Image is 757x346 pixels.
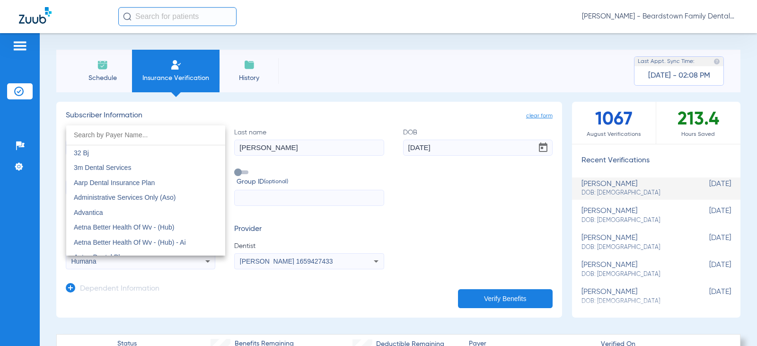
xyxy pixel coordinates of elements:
[66,125,225,145] input: dropdown search
[74,209,103,216] span: Advantica
[74,239,186,246] span: Aetna Better Health Of Wv - (Hub) - Ai
[74,164,131,172] span: 3m Dental Services
[74,149,89,157] span: 32 Bj
[74,254,131,261] span: Aetna Dental Plans
[74,194,176,202] span: Administrative Services Only (Aso)
[74,224,174,231] span: Aetna Better Health Of Wv - (Hub)
[74,179,155,186] span: Aarp Dental Insurance Plan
